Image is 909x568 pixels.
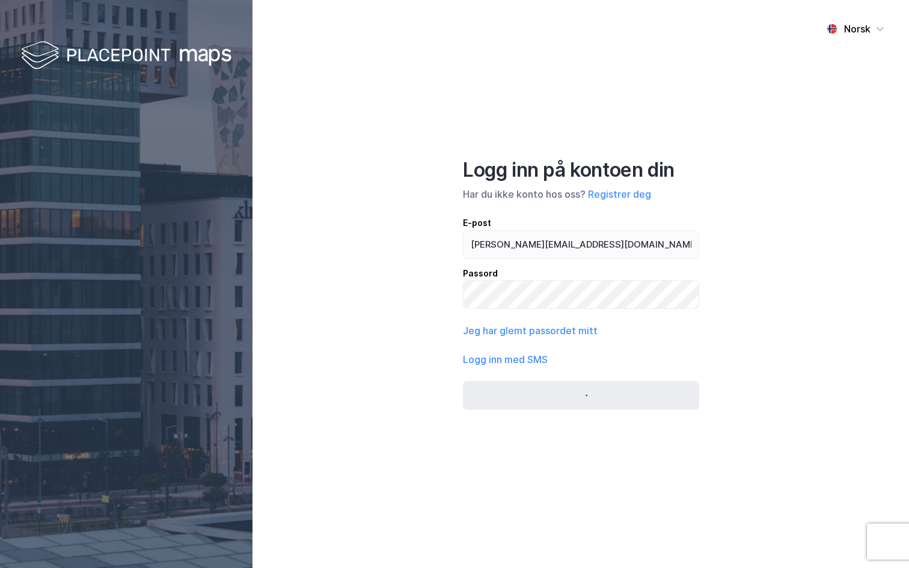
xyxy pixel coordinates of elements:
div: Kontrollprogram for chat [849,510,909,568]
div: Logg inn på kontoen din [463,158,699,182]
div: Passord [463,266,699,281]
div: Norsk [844,22,871,36]
div: E-post [463,216,699,230]
button: Logg inn med SMS [463,352,548,367]
img: logo-white.f07954bde2210d2a523dddb988cd2aa7.svg [21,38,231,74]
iframe: Chat Widget [849,510,909,568]
button: Jeg har glemt passordet mitt [463,323,598,338]
button: Registrer deg [588,187,651,201]
div: Har du ikke konto hos oss? [463,187,699,201]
